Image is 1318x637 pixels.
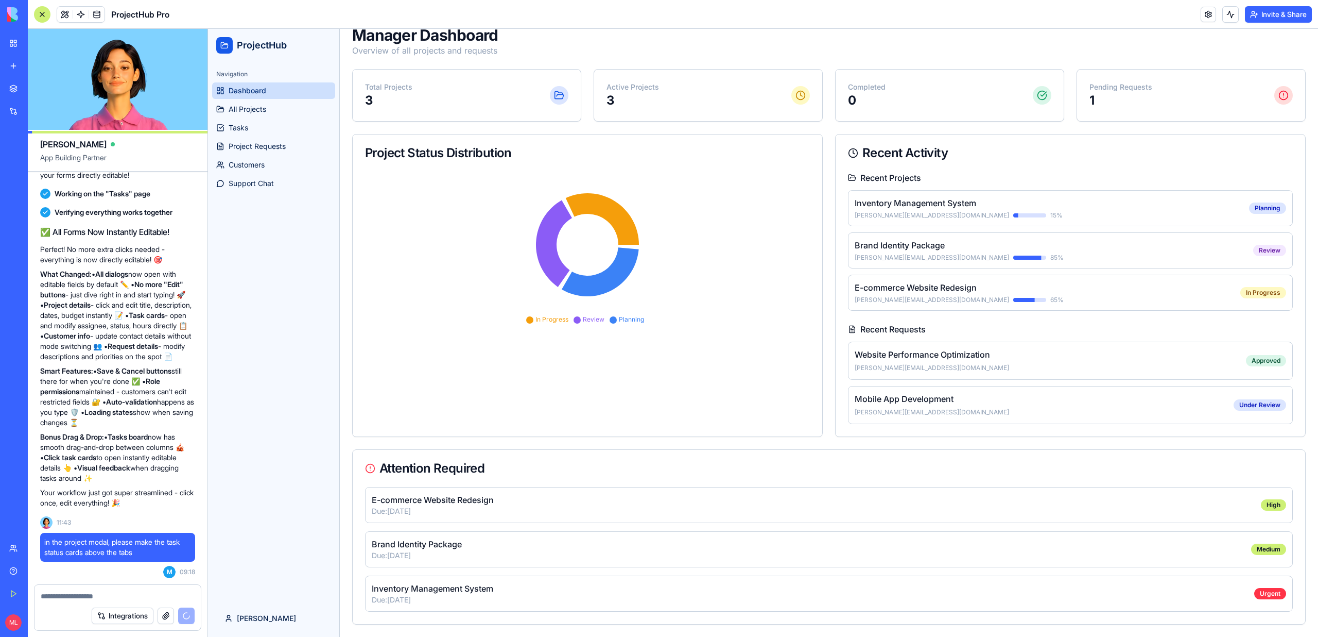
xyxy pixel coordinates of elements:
span: [PERSON_NAME] [29,584,88,595]
span: In Progress [327,287,360,294]
h2: ✅ All Forms Now Instantly Editable! [40,226,195,238]
h5: E-commerce Website Redesign [647,253,1032,265]
p: 0 [640,63,678,80]
strong: All dialogs [95,270,128,278]
strong: Project details [44,300,91,309]
span: Review [375,287,396,294]
div: Attention Required [157,433,1085,446]
strong: Click task cards [44,453,96,462]
h5: Website Performance Optimization [647,320,1038,332]
a: Customers [4,128,127,144]
span: Support Chat [21,149,66,160]
a: All Projects [4,72,127,89]
span: ProjectHub [29,9,79,24]
span: Tasks [21,94,40,104]
h4: Recent Requests [640,294,1085,307]
button: Invite & Share [1245,6,1312,23]
p: Pending Requests [881,53,944,63]
strong: Auto-validation [106,397,157,406]
strong: Visual feedback [77,463,130,472]
button: [PERSON_NAME] [8,579,123,600]
span: 09:18 [180,568,195,576]
span: Working on the "Tasks" page [55,189,150,199]
span: Verifying everything works together [55,207,172,217]
span: [PERSON_NAME][EMAIL_ADDRESS][DOMAIN_NAME] [647,225,801,233]
span: [PERSON_NAME][EMAIL_ADDRESS][DOMAIN_NAME] [647,379,801,387]
h5: Brand Identity Package [647,210,1045,223]
div: Approved [1038,326,1078,338]
p: Due: [DATE] [164,566,1046,576]
div: Recent Activity [640,118,1085,130]
div: Urgent [1046,559,1078,571]
h4: E-commerce Website Redesign [164,465,1053,477]
div: In Progress [1032,258,1078,270]
button: Integrations [92,608,153,624]
div: Review [1045,216,1078,227]
span: App Building Partner [40,153,195,171]
p: 3 [398,63,451,80]
h5: Inventory Management System [647,168,1041,180]
a: Dashboard [4,54,127,70]
img: logo [7,7,71,22]
strong: Customer info [44,331,90,340]
span: [PERSON_NAME][EMAIL_ADDRESS][DOMAIN_NAME] [647,182,801,191]
span: [PERSON_NAME][EMAIL_ADDRESS][DOMAIN_NAME] [647,267,801,275]
span: 85 % [842,225,856,233]
a: Project Requests [4,109,127,126]
h4: Recent Projects [640,143,1085,155]
strong: Save & Cancel buttons [97,366,171,375]
span: Project Requests [21,112,78,123]
p: Your workflow just got super streamlined - click once, edit everything! 🎉 [40,488,195,508]
div: Medium [1043,515,1078,526]
span: ProjectHub Pro [111,8,169,21]
span: [PERSON_NAME][EMAIL_ADDRESS][DOMAIN_NAME] [647,335,801,343]
p: Due: [DATE] [164,477,1053,488]
h4: Brand Identity Package [164,509,1043,522]
p: 1 [881,63,944,80]
strong: Tasks board [108,432,148,441]
a: Support Chat [4,146,127,163]
p: Perfect! No more extra clicks needed - everything is now directly editable! 🎯 [40,244,195,265]
div: Navigation [4,37,127,54]
div: Planning [1041,174,1078,185]
p: Total Projects [157,53,204,63]
span: ML [5,614,22,631]
p: Active Projects [398,53,451,63]
span: 15 % [842,182,855,191]
span: 65 % [842,267,856,275]
p: • still there for when you're done ✅ • maintained - customers can't edit restricted fields 🔐 • ha... [40,366,195,428]
a: Tasks [4,91,127,107]
h5: Mobile App Development [647,364,1026,376]
span: Planning [411,287,436,294]
span: 11:43 [57,518,71,527]
strong: Smart Features: [40,366,93,375]
h4: Inventory Management System [164,554,1046,566]
span: Dashboard [21,57,58,67]
p: Overview of all projects and requests [144,15,290,28]
strong: Loading states [84,408,133,416]
div: Under Review [1026,371,1078,382]
strong: Bonus Drag & Drop: [40,432,104,441]
p: • now has smooth drag-and-drop between columns 🎪 • to open instantly editable details 👆 • when dr... [40,432,195,483]
div: Project Status Distribution [157,118,602,130]
span: M [163,566,176,578]
div: High [1053,471,1078,482]
strong: Task cards [129,311,165,320]
p: Due: [DATE] [164,522,1043,532]
span: [PERSON_NAME] [40,138,107,150]
strong: What Changed: [40,270,92,278]
span: All Projects [21,75,58,86]
span: Customers [21,131,57,141]
p: • now open with editable fields by default ✏️ • - just dive right in and start typing! 🚀 • - clic... [40,269,195,362]
span: in the project modal, please make the task status cards above the tabs [44,537,191,558]
img: Ella_00000_wcx2te.png [40,516,53,529]
p: Completed [640,53,678,63]
p: 3 [157,63,204,80]
strong: Request details [108,342,158,350]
